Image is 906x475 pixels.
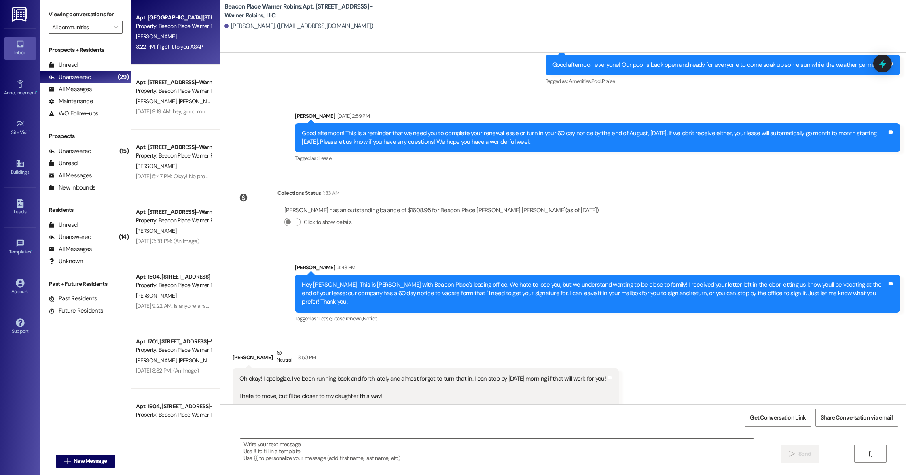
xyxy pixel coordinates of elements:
[49,245,92,253] div: All Messages
[49,97,93,106] div: Maintenance
[136,208,211,216] div: Apt. [STREET_ADDRESS]-Warner Robins, LLC
[136,237,199,245] div: [DATE] 3:38 PM: (An Image)
[136,173,218,180] div: [DATE] 5:47 PM: Okay! No problem!
[233,349,619,368] div: [PERSON_NAME]
[49,171,92,180] div: All Messages
[36,89,37,94] span: •
[49,183,95,192] div: New Inbounds
[136,78,211,87] div: Apt. [STREET_ADDRESS]-Warner Robins, LLC
[117,145,131,158] div: (15)
[4,157,36,179] a: Buildings
[178,98,219,105] span: [PERSON_NAME]
[29,128,30,134] span: •
[49,159,78,168] div: Unread
[40,280,131,288] div: Past + Future Residents
[224,22,373,30] div: [PERSON_NAME]. ([EMAIL_ADDRESS][DOMAIN_NAME])
[224,2,386,20] b: Beacon Place Warner Robins: Apt. [STREET_ADDRESS]-Warner Robins, LLC
[116,71,131,83] div: (29)
[4,196,36,218] a: Leads
[40,46,131,54] div: Prospects + Residents
[136,22,211,30] div: Property: Beacon Place Warner Robins
[49,61,78,69] div: Unread
[117,231,131,243] div: (14)
[49,257,83,266] div: Unknown
[136,162,176,170] span: [PERSON_NAME]
[136,227,176,234] span: [PERSON_NAME]
[49,73,91,81] div: Unanswered
[335,112,370,120] div: [DATE] 2:59 PM
[49,307,103,315] div: Future Residents
[49,85,92,94] div: All Messages
[56,455,116,468] button: New Message
[821,413,893,422] span: Share Conversation via email
[4,37,36,59] a: Inbox
[49,233,91,241] div: Unanswered
[569,78,591,85] span: Amenities ,
[31,248,32,253] span: •
[136,98,179,105] span: [PERSON_NAME]
[4,276,36,298] a: Account
[136,281,211,290] div: Property: Beacon Place Warner Robins
[12,7,28,22] img: ResiDesk Logo
[750,413,806,422] span: Get Conversation Link
[136,302,259,309] div: [DATE] 9:22 AM: Is anyone answering phones [DATE]?
[318,155,331,162] span: Lease
[295,263,900,275] div: [PERSON_NAME]
[295,313,900,324] div: Tagged as:
[49,294,97,303] div: Past Residents
[546,75,900,87] div: Tagged as:
[136,346,211,354] div: Property: Beacon Place Warner Robins
[136,411,211,419] div: Property: Beacon Place Warner Robins
[178,357,219,364] span: [PERSON_NAME]
[136,43,203,50] div: 3:22 PM: I'll get it to you ASAP
[277,189,321,197] div: Collections Status
[136,33,176,40] span: [PERSON_NAME]
[318,315,332,322] span: Lease ,
[295,112,900,123] div: [PERSON_NAME]
[114,24,118,30] i: 
[552,61,887,69] div: Good afternoon everyone! Our pool is back open and ready for everyone to come soak up some sun wh...
[4,236,36,258] a: Templates •
[302,281,887,307] div: Hey [PERSON_NAME]! This is [PERSON_NAME] with Beacon Place's leasing office. We hate to lose you,...
[136,143,211,151] div: Apt. [STREET_ADDRESS]-Warner Robins, LLC
[64,458,70,464] i: 
[745,409,811,427] button: Get Conversation Link
[40,206,131,214] div: Residents
[332,315,363,322] span: Lease renewal ,
[363,315,377,322] span: Notice
[789,451,795,457] i: 
[49,221,78,229] div: Unread
[49,147,91,155] div: Unanswered
[136,273,211,281] div: Apt. 1504, [STREET_ADDRESS]-Warner Robins, LLC
[335,263,355,272] div: 3:48 PM
[136,337,211,346] div: Apt. 1701, [STREET_ADDRESS]-Warner Robins, LLC
[815,409,898,427] button: Share Conversation via email
[136,292,176,299] span: [PERSON_NAME]
[302,129,887,147] div: Good afternoon! This is a reminder that we need you to complete your renewal lease or turn in you...
[40,132,131,141] div: Prospects
[52,21,110,34] input: All communities
[136,108,456,115] div: [DATE] 9:19 AM: hey, good morning! wondering if anyone got the messages, calls, or maintenance no...
[136,402,211,411] div: Apt. 1904, [STREET_ADDRESS]-Warner Robins, LLC
[4,117,36,139] a: Site Visit •
[296,353,316,362] div: 3:50 PM
[4,316,36,338] a: Support
[49,8,123,21] label: Viewing conversations for
[239,375,606,400] div: Oh okay! I apologize, I've been running back and forth lately and almost forgot to turn that in. ...
[304,218,351,226] label: Click to show details
[284,206,599,215] div: [PERSON_NAME] has an outstanding balance of $1608.95 for Beacon Place [PERSON_NAME] [PERSON_NAME]...
[136,367,199,374] div: [DATE] 3:32 PM: (An Image)
[136,151,211,160] div: Property: Beacon Place Warner Robins
[781,445,820,463] button: Send
[295,152,900,164] div: Tagged as:
[867,451,873,457] i: 
[321,189,339,197] div: 1:33 AM
[591,78,602,85] span: Pool ,
[74,457,107,465] span: New Message
[49,109,98,118] div: WO Follow-ups
[275,349,294,366] div: Neutral
[136,13,211,22] div: Apt. [GEOGRAPHIC_DATA][STREET_ADDRESS]-Warner Robins, LLC
[602,78,615,85] span: Praise
[136,357,179,364] span: [PERSON_NAME]
[136,216,211,225] div: Property: Beacon Place Warner Robins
